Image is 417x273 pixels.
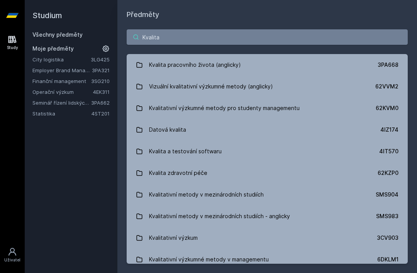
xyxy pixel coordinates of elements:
[149,79,273,94] div: Vizuální kvalitativní výzkumné metody (anglicky)
[378,61,398,69] div: 3PA668
[92,110,110,117] a: 4ST201
[376,191,398,198] div: SMS904
[4,257,20,263] div: Uživatel
[32,45,74,53] span: Moje předměty
[32,66,92,74] a: Employer Brand Management
[127,205,408,227] a: Kvalitativní metody v mezinárodních studiích - anglicky SMS983
[127,162,408,184] a: Kvalita zdravotní péče 62KZP0
[149,144,222,159] div: Kvalita a testování softwaru
[127,119,408,141] a: Datová kvalita 4IZ174
[91,56,110,63] a: 3LG425
[149,165,207,181] div: Kvalita zdravotní péče
[32,77,91,85] a: Finanční management
[149,122,186,137] div: Datová kvalita
[127,249,408,270] a: Kvalitativní výzkumné metody v managementu 6DKLM1
[149,57,241,73] div: Kvalita pracovního života (anglicky)
[149,187,264,202] div: Kvalitativní metody v mezinárodních studiích
[149,209,290,224] div: Kvalitativní metody v mezinárodních studiích - anglicky
[149,100,300,116] div: Kvalitativní výzkumné metody pro studenty managementu
[377,234,398,242] div: 3CV903
[377,256,398,263] div: 6DKLM1
[7,45,18,51] div: Study
[32,31,83,38] a: Všechny předměty
[127,54,408,76] a: Kvalita pracovního života (anglicky) 3PA668
[93,89,110,95] a: 4EK311
[127,97,408,119] a: Kvalitativní výzkumné metody pro studenty managementu 62KVM0
[2,243,23,267] a: Uživatel
[32,99,91,107] a: Seminář řízení lidských zdrojů (anglicky)
[92,67,110,73] a: 3PA321
[149,252,269,267] div: Kvalitativní výzkumné metody v managementu
[127,9,408,20] h1: Předměty
[32,110,92,117] a: Statistika
[127,141,408,162] a: Kvalita a testování softwaru 4IT570
[91,78,110,84] a: 3SG210
[2,31,23,54] a: Study
[379,148,398,155] div: 4IT570
[375,83,398,90] div: 62VVM2
[378,169,398,177] div: 62KZP0
[149,230,198,246] div: Kvalitativní výzkum
[380,126,398,134] div: 4IZ174
[376,104,398,112] div: 62KVM0
[127,76,408,97] a: Vizuální kvalitativní výzkumné metody (anglicky) 62VVM2
[32,88,93,96] a: Operační výzkum
[127,227,408,249] a: Kvalitativní výzkum 3CV903
[32,56,91,63] a: City logistika
[127,184,408,205] a: Kvalitativní metody v mezinárodních studiích SMS904
[127,29,408,45] input: Název nebo ident předmětu…
[91,100,110,106] a: 3PA662
[376,212,398,220] div: SMS983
